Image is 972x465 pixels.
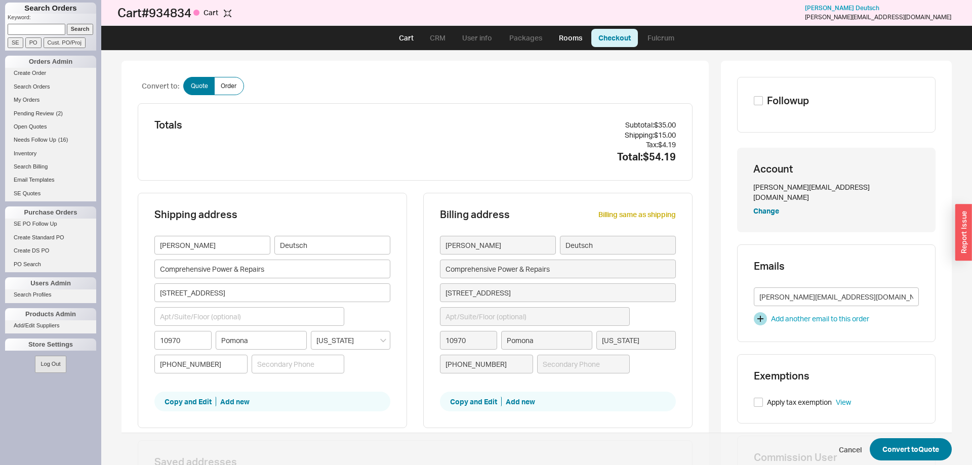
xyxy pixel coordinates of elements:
input: Street Address [154,283,390,302]
input: Secondary Phone [252,355,345,373]
span: Needs Follow Up [14,137,56,143]
div: [PERSON_NAME][EMAIL_ADDRESS][DOMAIN_NAME] [753,182,919,202]
div: Tax: $4.19 [502,140,676,150]
div: Users Admin [5,277,96,289]
input: Last name [274,236,390,255]
button: Add new [506,397,535,407]
svg: open menu [380,339,386,343]
a: Create Standard PO [5,232,96,243]
a: SE PO Follow Up [5,219,96,229]
h3: Emails [754,261,919,271]
input: Zip [154,331,212,350]
div: [PERSON_NAME][EMAIL_ADDRESS][DOMAIN_NAME] [805,14,951,21]
a: Create DS PO [5,245,96,256]
div: Total: $54.19 [502,150,676,164]
span: ( 2 ) [56,110,63,116]
h1: Search Orders [5,3,96,14]
a: Fulcrum [640,29,681,47]
a: Checkout [591,29,638,47]
a: Pending Review(2) [5,108,96,119]
a: Packages [502,29,549,47]
input: First name [440,236,556,255]
span: Followup [767,94,809,108]
span: Convert to Quote [882,443,939,455]
input: Apply tax exemption [754,398,763,407]
span: [PERSON_NAME] Deutsch [805,4,879,12]
input: PO [25,37,42,48]
div: Purchase Orders [5,206,96,219]
div: Billing same as shipping [598,209,676,236]
span: Apply tax exemption [767,397,832,407]
h2: Totals [154,120,502,130]
button: Add new [220,397,250,407]
a: Search Profiles [5,289,96,300]
input: Phone [154,355,248,373]
button: Change [753,206,779,216]
span: Cart [204,8,220,17]
button: Convert toQuote [870,438,952,460]
input: Apt/Suite/Floor (optional) [440,307,630,326]
button: Add another email to this order [754,312,919,325]
input: City [216,331,307,350]
a: CRM [423,29,453,47]
div: Subtotal: $35.00 [502,120,676,130]
span: ( 16 ) [58,137,68,143]
div: Products Admin [5,308,96,320]
a: Search Orders [5,81,96,92]
a: PO Search [5,259,96,270]
a: View [836,397,851,407]
input: Secondary Phone [537,355,630,373]
div: Orders Admin [5,56,96,68]
a: My Orders [5,95,96,105]
input: Followup [754,96,763,105]
h3: Billing address [440,209,510,220]
span: Order [221,82,236,90]
button: Copy and Edit [165,397,216,407]
a: [PERSON_NAME] Deutsch [805,5,879,12]
input: Company name [154,260,390,278]
span: Cancel [839,444,862,454]
a: Needs Follow Up(16) [5,135,96,145]
h3: Account [753,164,919,174]
input: Cust. PO/Proj [44,37,86,48]
span: Pending Review [14,110,54,116]
a: Create Order [5,68,96,78]
a: Email Templates [5,175,96,185]
input: State [311,331,391,350]
span: Quote [191,82,208,90]
div: Add another email to this order [771,314,869,324]
input: Company name [440,260,676,278]
a: Cart [392,29,421,47]
div: Store Settings [5,339,96,351]
button: Log Out [35,356,66,372]
div: Shipping: $15.00 [502,130,676,140]
a: Search Billing [5,161,96,172]
a: User info [455,29,500,47]
a: Inventory [5,148,96,159]
input: First name [154,236,270,255]
h1: Cart # 934834 [117,6,489,20]
a: SE Quotes [5,188,96,199]
button: Copy and Edit [450,397,502,407]
a: Add/Edit Suppliers [5,320,96,331]
div: Convert to: [142,81,179,91]
h3: Shipping address [154,209,237,220]
p: Keyword: [8,14,96,24]
input: Search [67,24,94,34]
input: City [501,331,592,350]
input: Phone [440,355,533,373]
input: Last name [560,236,676,255]
input: Apt/Suite/Floor (optional) [154,307,344,326]
input: Zip [440,331,497,350]
a: Rooms [551,29,589,47]
input: SE [8,37,23,48]
input: Street Address [440,283,676,302]
a: Open Quotes [5,121,96,132]
h3: Exemptions [754,371,919,381]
